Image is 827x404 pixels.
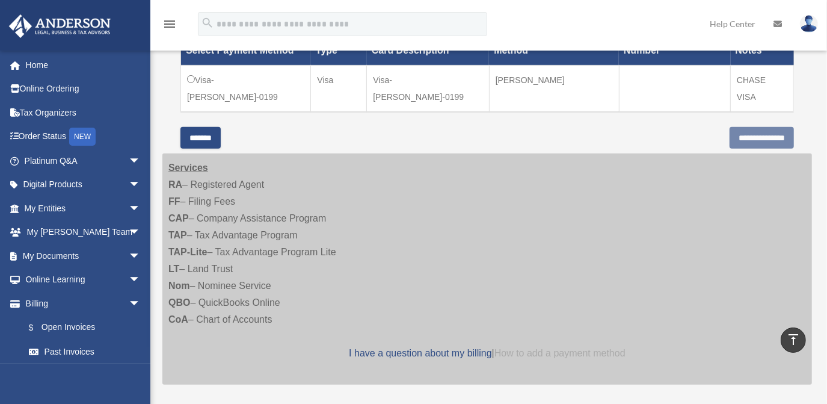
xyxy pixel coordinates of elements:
td: Visa-[PERSON_NAME]-0199 [181,66,311,113]
strong: Nom [168,281,190,291]
img: User Pic [800,15,818,33]
i: search [201,16,214,30]
div: NEW [69,128,96,146]
strong: QBO [168,297,190,308]
div: – Registered Agent – Filing Fees – Company Assistance Program – Tax Advantage Program – Tax Advan... [162,154,812,385]
span: $ [35,320,42,335]
span: arrow_drop_down [129,268,153,293]
a: I have a question about my billing [349,348,491,358]
a: Manage Payments [17,364,153,388]
a: Past Invoices [17,340,153,364]
a: vertical_align_top [781,328,806,353]
a: Digital Productsarrow_drop_down [8,173,159,197]
a: $Open Invoices [17,315,147,340]
strong: CAP [168,213,189,223]
i: menu [162,17,177,31]
a: menu [162,21,177,31]
i: vertical_align_top [786,332,801,347]
a: Home [8,53,159,77]
a: Tax Organizers [8,101,159,125]
strong: LT [168,264,179,274]
span: arrow_drop_down [129,244,153,269]
strong: TAP [168,230,187,240]
span: arrow_drop_down [129,291,153,316]
strong: Services [168,163,208,173]
a: Billingarrow_drop_down [8,291,153,315]
span: arrow_drop_down [129,149,153,173]
a: My [PERSON_NAME] Teamarrow_drop_down [8,220,159,244]
a: Online Learningarrow_drop_down [8,268,159,292]
p: | [168,345,806,362]
strong: CoA [168,314,188,325]
a: Order StatusNEW [8,125,159,149]
td: CHASE VISA [731,66,794,113]
strong: TAP-Lite [168,247,208,257]
img: Anderson Advisors Platinum Portal [5,14,114,38]
span: arrow_drop_down [129,220,153,245]
a: My Documentsarrow_drop_down [8,244,159,268]
a: Online Ordering [8,77,159,101]
strong: RA [168,179,182,190]
span: arrow_drop_down [129,173,153,197]
td: Visa-[PERSON_NAME]-0199 [367,66,489,113]
a: My Entitiesarrow_drop_down [8,196,159,220]
strong: FF [168,196,180,207]
td: Visa [311,66,367,113]
span: arrow_drop_down [129,196,153,221]
a: Platinum Q&Aarrow_drop_down [8,149,159,173]
td: [PERSON_NAME] [489,66,619,113]
a: How to add a payment method [494,348,626,358]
